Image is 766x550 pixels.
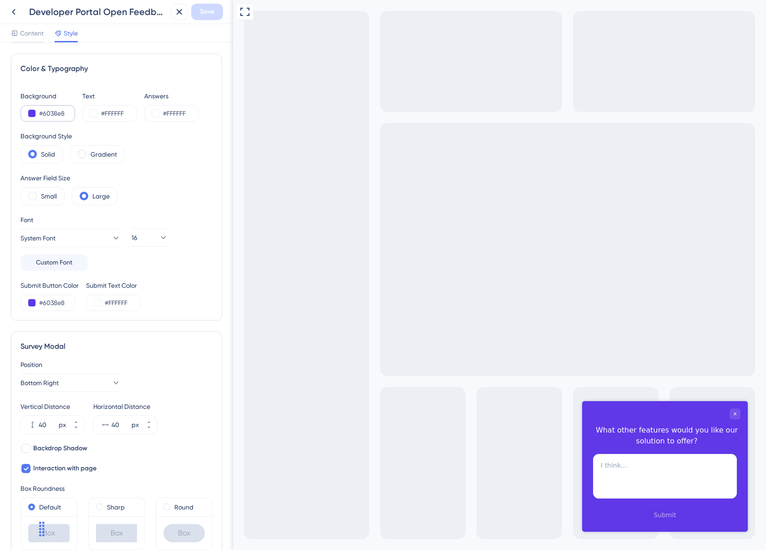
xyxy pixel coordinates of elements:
[20,28,44,39] span: Content
[82,91,137,102] div: Text
[33,463,96,474] span: Interaction with page
[141,416,157,425] button: px
[86,280,141,291] div: Submit Text Color
[20,401,84,412] div: Vertical Distance
[20,377,59,388] span: Bottom Right
[41,191,57,202] label: Small
[20,131,125,142] div: Background Style
[20,91,75,102] div: Background
[39,502,61,513] label: Default
[96,524,137,542] div: Box
[144,91,199,102] div: Answers
[349,401,515,532] iframe: UserGuiding Survey
[20,173,117,183] div: Answer Field Size
[112,419,130,430] input: px
[20,255,88,271] button: Custom Font
[39,419,57,430] input: px
[68,416,84,425] button: px
[93,401,157,412] div: Horizontal Distance
[20,214,121,225] div: Font
[132,229,168,247] button: 16
[91,149,117,160] label: Gradient
[92,191,110,202] label: Large
[132,232,137,243] span: 16
[20,233,56,244] span: System Font
[29,5,167,18] div: Developer Portal Open Feedback
[20,483,213,494] div: Box Roundness
[20,341,213,352] div: Survey Modal
[163,524,205,542] div: Box
[36,257,72,268] span: Custom Font
[20,280,79,291] div: Submit Button Color
[20,229,121,247] button: System Font
[20,374,121,392] button: Bottom Right
[132,419,139,430] div: px
[200,6,214,17] span: Save
[68,425,84,434] button: px
[20,63,213,74] div: Color & Typography
[64,28,78,39] span: Style
[107,502,125,513] label: Sharp
[35,515,49,543] div: Drag
[41,149,55,160] label: Solid
[174,502,193,513] label: Round
[191,4,223,20] button: Save
[20,359,213,370] div: Position
[141,425,157,434] button: px
[33,443,87,454] span: Backdrop Shadow
[59,419,66,430] div: px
